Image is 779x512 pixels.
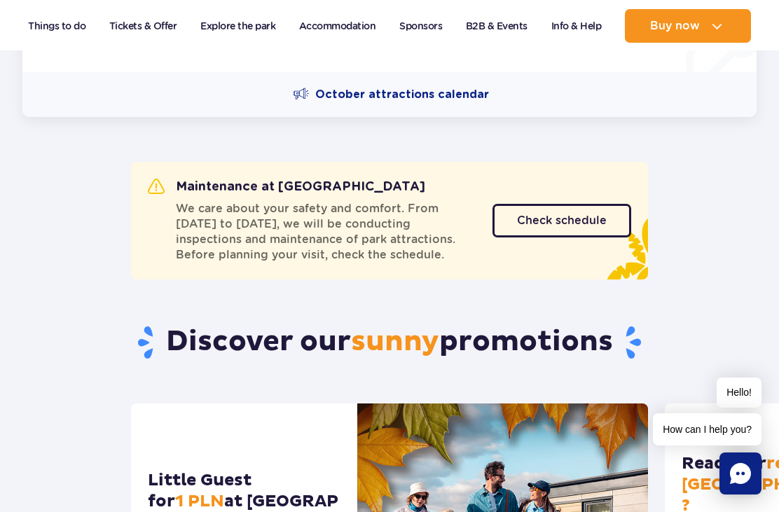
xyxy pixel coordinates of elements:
a: Things to do [28,9,85,43]
a: Info & Help [551,9,602,43]
a: October attractions calendar [293,86,489,103]
div: Chat [719,452,761,494]
span: Check schedule [517,215,607,226]
span: We care about your safety and comfort. From [DATE] to [DATE], we will be conducting inspections a... [176,201,476,263]
a: Explore the park [200,9,275,43]
a: Sponsors [399,9,442,43]
span: Hello! [717,378,761,408]
h2: Maintenance at [GEOGRAPHIC_DATA] [148,179,425,195]
a: Tickets & Offer [109,9,177,43]
h2: Discover our promotions [131,324,648,361]
a: Accommodation [299,9,376,43]
span: Buy now [650,20,700,32]
a: B2B & Events [466,9,528,43]
span: 1 PLN [175,491,224,512]
span: How can I help you? [653,413,761,445]
span: October attractions calendar [315,87,489,102]
a: Check schedule [492,204,631,237]
button: Buy now [625,9,751,43]
span: sunny [351,324,439,359]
